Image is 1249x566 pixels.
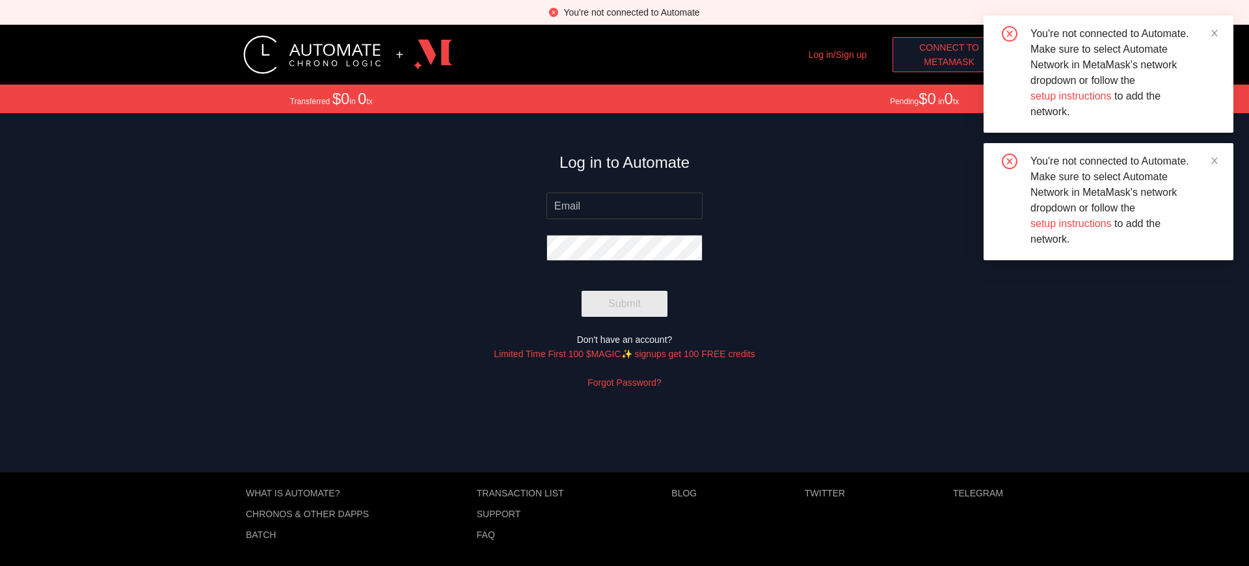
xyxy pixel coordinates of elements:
div: + [396,47,404,62]
a: Chronos & other dApps [246,509,369,519]
span: You're not connected to Automate. Make sure to select Automate Network in MetaMask's network drop... [1030,155,1189,245]
span: You're not connected to Automate. Make sure to select Automate Network in MetaMask's network drop... [1030,28,1189,117]
a: Telegram [953,488,1003,498]
span: close [1210,29,1219,38]
span: MetaMask [924,55,974,69]
h3: Log in to Automate [559,152,690,173]
button: Submit [582,291,667,317]
span: $0 [919,90,936,107]
span: 0 [358,90,366,107]
a: What is Automate? [246,488,369,498]
a: Blog [671,488,697,498]
a: Batch [246,530,369,540]
span: Don't have an account? [577,334,673,345]
a: Transaction list [477,488,564,498]
a: FAQ [477,530,564,540]
div: Transferred in tx [290,90,373,108]
img: logo [414,35,453,74]
span: $0 [332,90,350,107]
a: setup instructions [1030,218,1112,229]
span: close-circle [1002,154,1017,172]
span: close-circle [1002,26,1017,44]
span: close [1210,156,1219,165]
input: Email [546,193,703,219]
span: Connect to [919,40,979,55]
span: close-circle [549,8,558,17]
a: Limited Time First 100 $MAGIC✨ signups get 100 FREE credits [494,349,755,359]
div: Pending in tx [890,90,959,108]
a: Forgot Password? [587,377,662,388]
span: 0 [945,90,953,107]
a: Support [477,509,564,519]
a: Log in/Sign up [809,49,867,60]
a: Twitter [805,488,845,498]
button: Connect toMetaMask [893,37,1006,72]
div: You're not connected to Automate [563,5,699,20]
a: setup instructions [1030,90,1112,101]
img: logo [243,35,381,74]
